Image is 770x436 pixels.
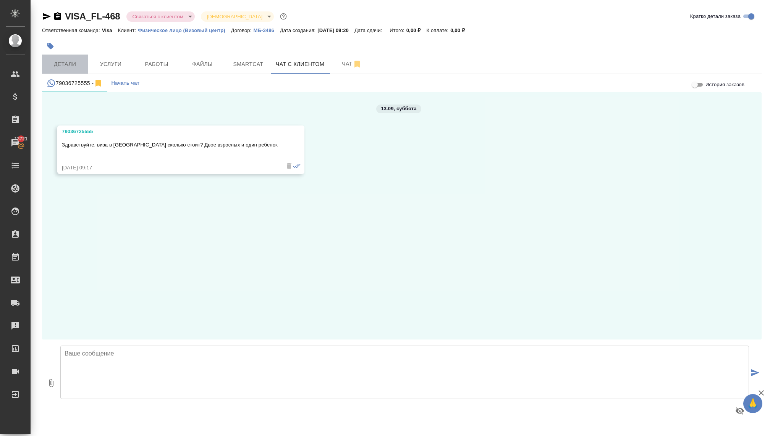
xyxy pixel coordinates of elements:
[10,135,32,143] span: 13721
[406,27,427,33] p: 0,00 ₽
[731,402,749,420] button: Предпросмотр
[333,59,370,69] span: Чат
[276,60,324,69] span: Чат с клиентом
[231,27,254,33] p: Договор:
[42,38,59,55] button: Добавить тэг
[42,74,762,92] div: simple tabs example
[111,79,139,88] span: Начать чат
[278,11,288,21] button: Доп статусы указывают на важность/срочность заказа
[450,27,471,33] p: 0,00 ₽
[381,105,416,113] p: 13.09, суббота
[390,27,406,33] p: Итого:
[2,133,29,152] a: 13721
[65,11,120,21] a: VISA_FL-468
[47,60,83,69] span: Детали
[253,27,280,33] a: МБ-3496
[184,60,221,69] span: Файлы
[62,128,278,135] div: 79036725555
[62,164,278,172] div: [DATE] 09:17
[317,27,354,33] p: [DATE] 09:20
[126,11,195,22] div: Связаться с клиентом
[205,13,265,20] button: [DEMOGRAPHIC_DATA]
[47,79,103,88] div: 79036725555 - (undefined)
[230,60,267,69] span: Smartcat
[138,27,231,33] a: Физическое лицо (Визовый центр)
[690,13,741,20] span: Кратко детали заказа
[62,141,278,149] p: Здравствуйте, виза в [GEOGRAPHIC_DATA] сколько стоит? Двое взрослых и один ребенок
[42,27,102,33] p: Ответственная команда:
[743,394,762,413] button: 🙏
[53,12,62,21] button: Скопировать ссылку
[138,60,175,69] span: Работы
[353,60,362,69] svg: Отписаться
[94,79,103,88] svg: Отписаться
[427,27,451,33] p: К оплате:
[201,11,274,22] div: Связаться с клиентом
[354,27,384,33] p: Дата сдачи:
[118,27,138,33] p: Клиент:
[746,396,759,412] span: 🙏
[92,60,129,69] span: Услуги
[102,27,118,33] p: Visa
[42,12,51,21] button: Скопировать ссылку для ЯМессенджера
[107,74,143,92] button: Начать чат
[705,81,744,88] span: История заказов
[280,27,317,33] p: Дата создания:
[130,13,186,20] button: Связаться с клиентом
